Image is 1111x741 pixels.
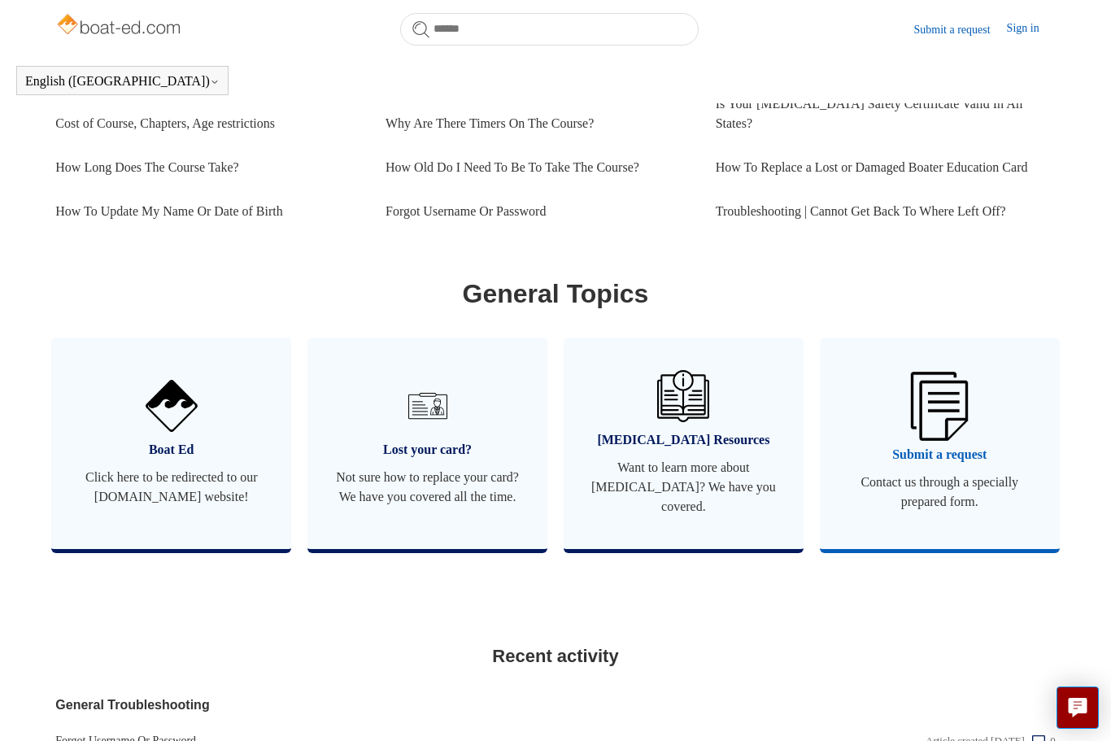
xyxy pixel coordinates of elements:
[386,146,691,190] a: How Old Do I Need To Be To Take The Course?
[25,74,220,89] button: English ([GEOGRAPHIC_DATA])
[844,445,1035,464] span: Submit a request
[911,372,968,440] img: 01HZPCYW3NK71669VZTW7XY4G9
[1007,20,1056,39] a: Sign in
[332,468,523,507] span: Not sure how to replace your card? We have you covered all the time.
[76,468,267,507] span: Click here to be redirected to our [DOMAIN_NAME] website!
[386,102,691,146] a: Why Are There Timers On The Course?
[55,643,1055,669] h2: Recent activity
[400,13,699,46] input: Search
[716,146,1046,190] a: How To Replace a Lost or Damaged Boater Education Card
[55,274,1055,313] h1: General Topics
[146,380,198,432] img: 01HZPCYVNCVF44JPJQE4DN11EA
[332,440,523,460] span: Lost your card?
[402,380,454,432] img: 01HZPCYVT14CG9T703FEE4SFXC
[307,338,547,549] a: Lost your card? Not sure how to replace your card? We have you covered all the time.
[55,695,756,715] a: General Troubleshooting
[914,21,1007,38] a: Submit a request
[55,146,361,190] a: How Long Does The Course Take?
[844,473,1035,512] span: Contact us through a specially prepared form.
[55,102,361,146] a: Cost of Course, Chapters, Age restrictions
[55,190,361,233] a: How To Update My Name Or Date of Birth
[716,190,1046,233] a: Troubleshooting | Cannot Get Back To Where Left Off?
[386,190,691,233] a: Forgot Username Or Password
[564,338,804,549] a: [MEDICAL_DATA] Resources Want to learn more about [MEDICAL_DATA]? We have you covered.
[588,430,779,450] span: [MEDICAL_DATA] Resources
[716,82,1046,146] a: Is Your [MEDICAL_DATA] Safety Certificate Valid In All States?
[51,338,291,549] a: Boat Ed Click here to be redirected to our [DOMAIN_NAME] website!
[657,370,709,422] img: 01HZPCYVZMCNPYXCC0DPA2R54M
[55,10,185,42] img: Boat-Ed Help Center home page
[1057,687,1099,729] button: Live chat
[820,338,1060,549] a: Submit a request Contact us through a specially prepared form.
[76,440,267,460] span: Boat Ed
[588,458,779,517] span: Want to learn more about [MEDICAL_DATA]? We have you covered.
